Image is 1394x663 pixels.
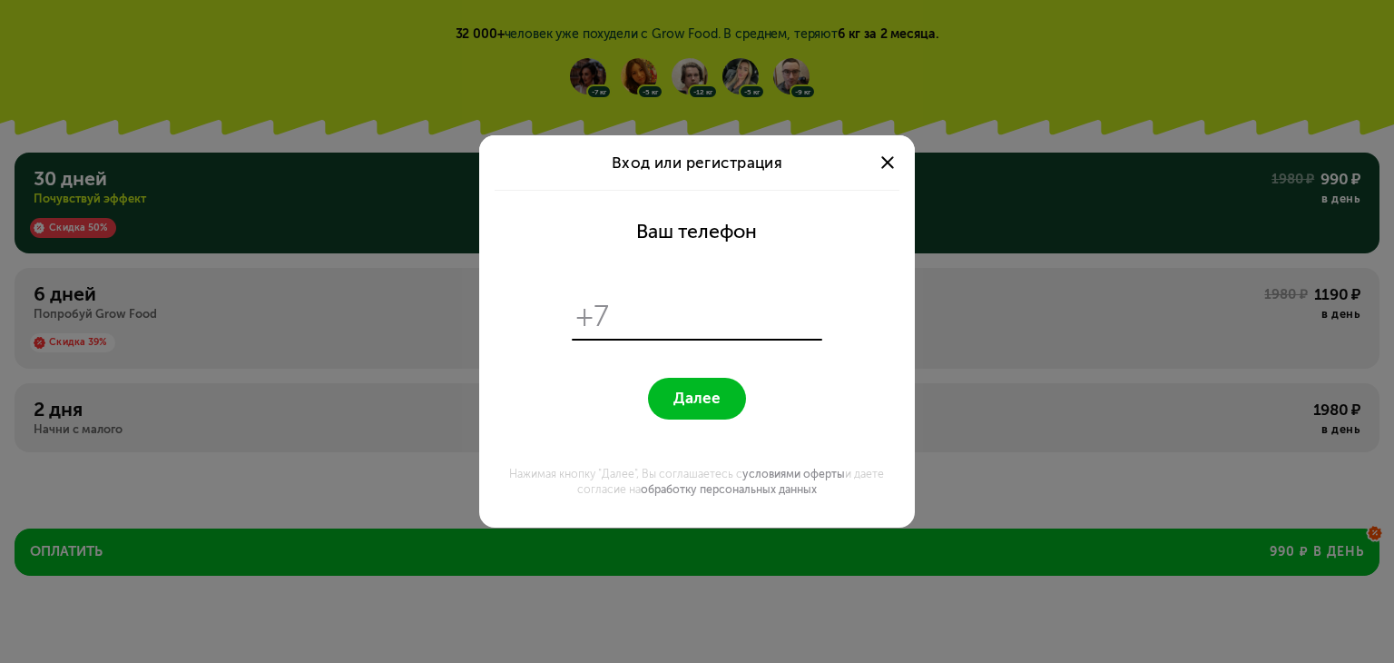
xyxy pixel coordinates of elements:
[491,466,903,497] div: Нажимая кнопку "Далее", Вы соглашаетесь с и даете согласие на
[641,482,817,496] a: обработку персональных данных
[576,298,611,335] span: +7
[612,153,783,172] span: Вход или регистрация
[673,389,721,407] span: Далее
[742,467,845,480] a: условиями оферты
[636,221,757,244] div: Ваш телефон
[648,378,745,420] button: Далее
